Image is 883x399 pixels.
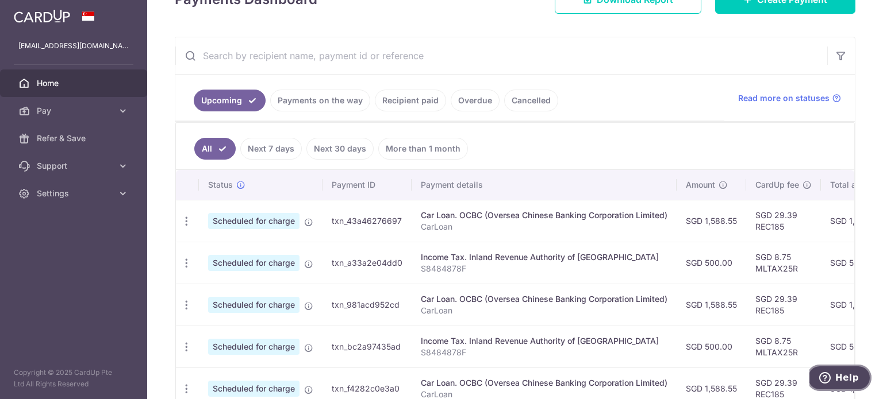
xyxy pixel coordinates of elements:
a: Payments on the way [270,90,370,111]
a: Overdue [451,90,500,111]
span: Home [37,78,113,89]
p: CarLoan [421,221,667,233]
td: SGD 29.39 REC185 [746,200,821,242]
div: Income Tax. Inland Revenue Authority of [GEOGRAPHIC_DATA] [421,335,667,347]
a: Next 30 days [306,138,374,160]
td: txn_43a46276697 [323,200,412,242]
a: More than 1 month [378,138,468,160]
span: Scheduled for charge [208,255,300,271]
span: Status [208,179,233,191]
span: Scheduled for charge [208,381,300,397]
span: Scheduled for charge [208,339,300,355]
img: CardUp [14,9,70,23]
td: SGD 8.75 MLTAX25R [746,242,821,284]
p: S8484878F [421,263,667,274]
span: Refer & Save [37,133,113,144]
th: Payment ID [323,170,412,200]
span: Amount [686,179,715,191]
td: SGD 29.39 REC185 [746,284,821,326]
span: Read more on statuses [738,92,830,104]
div: Car Loan. OCBC (Oversea Chinese Banking Corporation Limited) [421,293,667,305]
p: CarLoan [421,305,667,316]
span: Support [37,160,113,172]
a: Read more on statuses [738,92,841,104]
iframe: Opens a widget where you can find more information [809,365,872,393]
a: Cancelled [504,90,558,111]
a: All [194,138,236,160]
a: Next 7 days [240,138,302,160]
input: Search by recipient name, payment id or reference [175,37,827,74]
span: CardUp fee [755,179,799,191]
td: SGD 1,588.55 [677,284,746,326]
td: txn_a33a2e04dd0 [323,242,412,284]
div: Car Loan. OCBC (Oversea Chinese Banking Corporation Limited) [421,210,667,221]
span: Settings [37,188,113,199]
th: Payment details [412,170,677,200]
span: Scheduled for charge [208,213,300,229]
td: SGD 1,588.55 [677,200,746,242]
td: SGD 500.00 [677,242,746,284]
td: SGD 8.75 MLTAX25R [746,326,821,367]
td: SGD 500.00 [677,326,746,367]
a: Upcoming [194,90,266,111]
span: Total amt. [830,179,868,191]
span: Pay [37,105,113,117]
span: Scheduled for charge [208,297,300,313]
p: [EMAIL_ADDRESS][DOMAIN_NAME] [18,40,129,52]
div: Income Tax. Inland Revenue Authority of [GEOGRAPHIC_DATA] [421,251,667,263]
a: Recipient paid [375,90,446,111]
p: S8484878F [421,347,667,358]
td: txn_bc2a97435ad [323,326,412,367]
div: Car Loan. OCBC (Oversea Chinese Banking Corporation Limited) [421,377,667,389]
td: txn_981acd952cd [323,284,412,326]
